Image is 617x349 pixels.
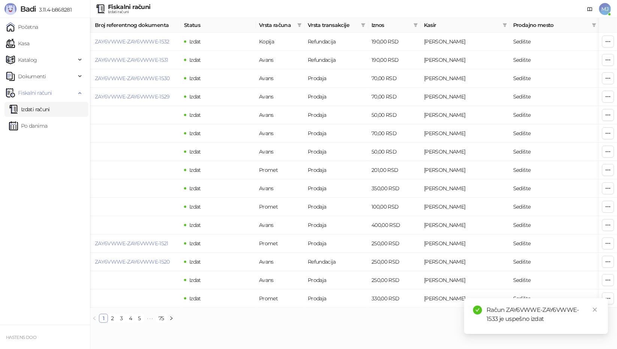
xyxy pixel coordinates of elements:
[189,240,201,247] span: Izdat
[256,18,305,33] th: Vrsta računa
[169,316,174,321] span: right
[256,253,305,271] td: Avans
[181,18,256,33] th: Status
[424,21,500,29] span: Kasir
[592,23,596,27] span: filter
[305,161,368,179] td: Prodaja
[368,271,421,289] td: 250,00 RSD
[95,57,168,63] a: ZAY6VWWE-ZAY6VWWE-1531
[368,179,421,198] td: 350,00 RSD
[189,167,201,173] span: Izdat
[421,271,510,289] td: Miloš Jovović
[510,51,599,69] td: Sedište
[259,21,294,29] span: Vrsta računa
[95,75,170,82] a: ZAY6VWWE-ZAY6VWWE-1530
[189,203,201,210] span: Izdat
[305,253,368,271] td: Refundacija
[18,85,52,100] span: Fiskalni računi
[510,124,599,143] td: Sedište
[421,234,510,253] td: Miloš Jovović
[256,161,305,179] td: Promet
[256,88,305,106] td: Avans
[305,198,368,216] td: Prodaja
[368,106,421,124] td: 50,00 RSD
[368,234,421,253] td: 250,00 RSD
[95,38,169,45] a: ZAY6VWWE-ZAY6VWWE-1532
[6,36,29,51] a: Kasa
[189,258,201,265] span: Izdat
[421,216,510,234] td: Miloš Jovović
[510,198,599,216] td: Sedište
[305,33,368,51] td: Refundacija
[359,19,367,31] span: filter
[421,253,510,271] td: Miloš Jovović
[189,38,201,45] span: Izdat
[368,124,421,143] td: 70,00 RSD
[296,19,303,31] span: filter
[305,51,368,69] td: Refundacija
[591,306,599,314] a: Close
[99,314,108,322] a: 1
[368,33,421,51] td: 190,00 RSD
[189,75,201,82] span: Izdat
[421,33,510,51] td: Miloš Jovović
[513,21,589,29] span: Prodajno mesto
[256,69,305,88] td: Avans
[256,106,305,124] td: Avans
[256,124,305,143] td: Avans
[421,106,510,124] td: Miloš Jovović
[36,6,72,13] span: 3.11.4-b868281
[256,198,305,216] td: Promet
[305,106,368,124] td: Prodaja
[510,289,599,308] td: Sedište
[189,185,201,192] span: Izdat
[421,69,510,88] td: Miloš Jovović
[256,33,305,51] td: Kopija
[167,314,176,323] li: Sledeća strana
[108,314,117,322] a: 2
[421,289,510,308] td: Miloš Jovović
[305,18,368,33] th: Vrsta transakcije
[297,23,302,27] span: filter
[510,271,599,289] td: Sedište
[503,23,507,27] span: filter
[510,216,599,234] td: Sedište
[584,3,596,15] a: Dokumentacija
[135,314,144,323] li: 5
[90,314,99,323] li: Prethodna strana
[189,112,201,118] span: Izdat
[510,69,599,88] td: Sedište
[421,18,510,33] th: Kasir
[510,234,599,253] td: Sedište
[421,179,510,198] td: Miloš Jovović
[510,18,599,33] th: Prodajno mesto
[421,161,510,179] td: Miloš Jovović
[510,106,599,124] td: Sedište
[590,19,598,31] span: filter
[473,306,482,315] span: check-circle
[6,19,38,34] a: Početna
[18,69,46,84] span: Dokumenti
[592,307,598,312] span: close
[117,314,126,322] a: 3
[305,179,368,198] td: Prodaja
[144,314,156,323] span: •••
[599,3,611,15] span: MJ
[189,222,201,228] span: Izdat
[305,88,368,106] td: Prodaja
[421,88,510,106] td: Miloš Jovović
[256,216,305,234] td: Avans
[413,23,418,27] span: filter
[256,234,305,253] td: Promet
[9,118,47,133] a: Po danima
[305,143,368,161] td: Prodaja
[189,295,201,302] span: Izdat
[126,314,135,322] a: 4
[256,51,305,69] td: Avans
[510,179,599,198] td: Sedište
[189,148,201,155] span: Izdat
[305,216,368,234] td: Prodaja
[510,88,599,106] td: Sedište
